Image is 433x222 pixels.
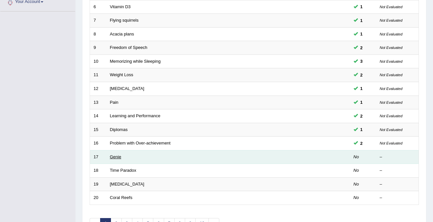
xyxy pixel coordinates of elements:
em: No [354,195,359,200]
span: You can still take this question [358,99,365,106]
small: Not Evaluated [380,59,402,63]
td: 13 [90,96,106,109]
span: You can still take this question [358,3,365,10]
td: 11 [90,68,106,82]
a: Freedom of Speech [110,45,147,50]
a: Weight Loss [110,72,133,77]
td: 16 [90,137,106,150]
small: Not Evaluated [380,87,402,91]
td: 8 [90,27,106,41]
span: You can still take this question [358,126,365,133]
td: 9 [90,41,106,55]
span: You can still take this question [358,31,365,37]
a: Learning and Performance [110,113,161,118]
td: 15 [90,123,106,137]
td: 10 [90,55,106,68]
span: You can still take this question [358,85,365,92]
small: Not Evaluated [380,46,402,50]
div: – [380,195,415,201]
td: 19 [90,177,106,191]
td: 12 [90,82,106,96]
em: No [354,168,359,173]
div: – [380,154,415,160]
small: Not Evaluated [380,114,402,118]
a: Problem with Over-achievement [110,141,171,145]
span: You can still take this question [358,72,365,78]
a: Flying squirrels [110,18,139,23]
a: Acacia plans [110,32,134,36]
small: Not Evaluated [380,73,402,77]
a: Coral Reefs [110,195,133,200]
small: Not Evaluated [380,5,402,9]
span: You can still take this question [358,58,365,65]
a: Pain [110,100,119,105]
td: 20 [90,191,106,205]
td: 14 [90,109,106,123]
td: 7 [90,14,106,28]
em: No [354,182,359,187]
small: Not Evaluated [380,32,402,36]
div: – [380,167,415,174]
a: Memorizing while Sleeping [110,59,161,64]
a: Diplomas [110,127,128,132]
a: [MEDICAL_DATA] [110,182,144,187]
small: Not Evaluated [380,18,402,22]
a: Vitamin D3 [110,4,131,9]
em: No [354,154,359,159]
small: Not Evaluated [380,141,402,145]
a: Genie [110,154,121,159]
td: 17 [90,150,106,164]
small: Not Evaluated [380,128,402,132]
span: You can still take this question [358,113,365,120]
a: [MEDICAL_DATA] [110,86,144,91]
div: – [380,181,415,188]
span: You can still take this question [358,140,365,147]
td: 18 [90,164,106,178]
small: Not Evaluated [380,100,402,104]
span: You can still take this question [358,44,365,51]
a: Time Paradox [110,168,136,173]
span: You can still take this question [358,17,365,24]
